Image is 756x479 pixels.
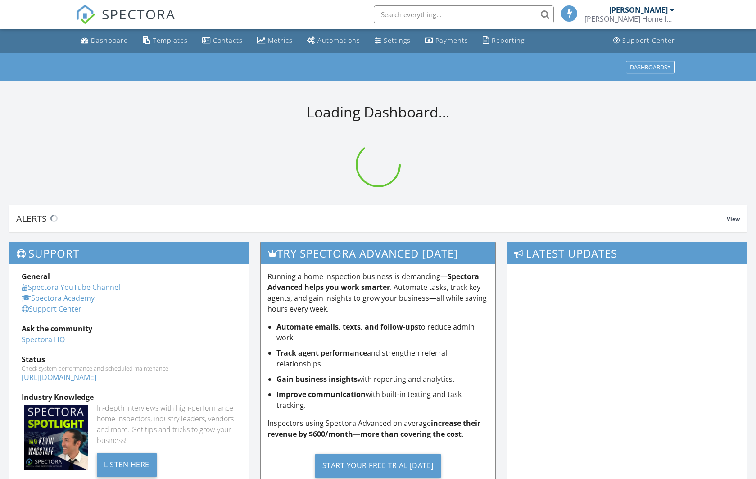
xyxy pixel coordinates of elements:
div: Ask the community [22,323,237,334]
div: Dashboards [630,64,670,70]
li: and strengthen referral relationships. [276,348,488,369]
h3: Try spectora advanced [DATE] [261,242,495,264]
h3: Support [9,242,249,264]
div: Start Your Free Trial [DATE] [315,454,441,478]
input: Search everything... [374,5,554,23]
button: Dashboards [626,61,675,73]
a: Reporting [479,32,528,49]
div: Alerts [16,212,727,225]
div: Industry Knowledge [22,392,237,402]
img: The Best Home Inspection Software - Spectora [76,5,95,24]
a: Settings [371,32,414,49]
div: Peter Young Home Inspections [584,14,675,23]
strong: Improve communication [276,389,366,399]
a: [URL][DOMAIN_NAME] [22,372,96,382]
div: Settings [384,36,411,45]
span: View [727,215,740,223]
div: Dashboard [91,36,128,45]
strong: Spectora Advanced helps you work smarter [267,271,479,292]
div: Reporting [492,36,525,45]
li: to reduce admin work. [276,321,488,343]
a: Support Center [22,304,81,314]
a: Spectora Academy [22,293,95,303]
a: Automations (Basic) [303,32,364,49]
div: Templates [153,36,188,45]
div: Status [22,354,237,365]
a: SPECTORA [76,12,176,31]
strong: Gain business insights [276,374,358,384]
div: Check system performance and scheduled maintenance. [22,365,237,372]
a: Dashboard [77,32,132,49]
img: Spectoraspolightmain [24,405,88,469]
h3: Latest Updates [507,242,747,264]
a: Contacts [199,32,246,49]
strong: Track agent performance [276,348,367,358]
a: Templates [139,32,191,49]
span: SPECTORA [102,5,176,23]
div: Listen Here [97,453,157,477]
a: Listen Here [97,459,157,469]
p: Running a home inspection business is demanding— . Automate tasks, track key agents, and gain ins... [267,271,488,314]
div: [PERSON_NAME] [609,5,668,14]
strong: Automate emails, texts, and follow-ups [276,322,418,332]
strong: General [22,271,50,281]
div: Automations [317,36,360,45]
div: In-depth interviews with high-performance home inspectors, industry leaders, vendors and more. Ge... [97,402,237,446]
p: Inspectors using Spectora Advanced on average . [267,418,488,439]
a: Spectora YouTube Channel [22,282,120,292]
a: Metrics [254,32,296,49]
li: with reporting and analytics. [276,374,488,384]
a: Payments [421,32,472,49]
div: Support Center [622,36,675,45]
a: Support Center [610,32,679,49]
div: Payments [435,36,468,45]
div: Contacts [213,36,243,45]
li: with built-in texting and task tracking. [276,389,488,411]
strong: increase their revenue by $600/month—more than covering the cost [267,418,480,439]
div: Metrics [268,36,293,45]
a: Spectora HQ [22,334,65,344]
